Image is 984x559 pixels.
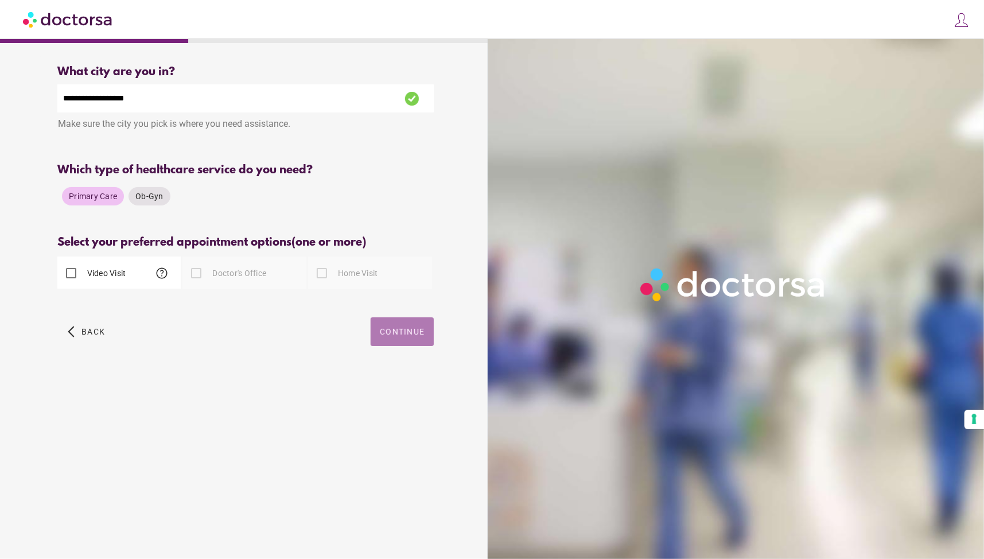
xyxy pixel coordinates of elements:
button: arrow_back_ios Back [63,317,110,346]
button: Your consent preferences for tracking technologies [964,410,984,429]
span: Primary Care [69,192,117,201]
img: Doctorsa.com [23,6,114,32]
button: Continue [371,317,434,346]
img: icons8-customer-100.png [954,12,970,28]
div: Select your preferred appointment options [57,236,434,249]
label: Video Visit [85,267,126,279]
span: (one or more) [291,236,366,249]
img: Logo-Doctorsa-trans-White-partial-flat.png [635,263,832,306]
div: What city are you in? [57,65,434,79]
span: Continue [380,327,425,336]
span: help [155,266,169,280]
span: Back [81,327,105,336]
label: Doctor's Office [210,267,266,279]
span: Ob-Gyn [135,192,164,201]
label: Home Visit [336,267,378,279]
div: Which type of healthcare service do you need? [57,164,434,177]
div: Make sure the city you pick is where you need assistance. [57,112,434,138]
